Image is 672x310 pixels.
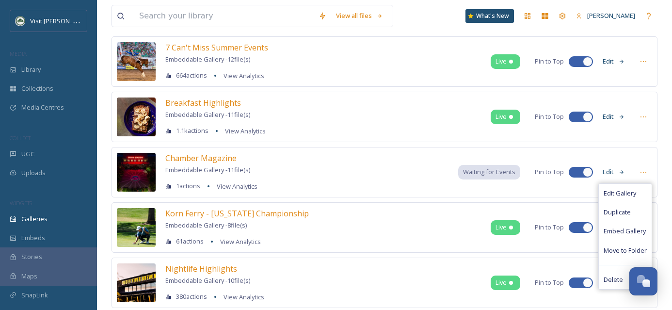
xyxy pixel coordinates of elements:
[598,52,630,71] button: Edit
[21,84,53,93] span: Collections
[598,107,630,126] button: Edit
[224,71,264,80] span: View Analytics
[30,16,92,25] span: Visit [PERSON_NAME]
[21,291,48,300] span: SnapLink
[463,167,515,177] span: Waiting for Events
[21,65,41,74] span: Library
[21,214,48,224] span: Galleries
[535,278,564,287] span: Pin to Top
[165,153,237,163] span: Chamber Magazine
[331,6,388,25] a: View all files
[225,127,266,135] span: View Analytics
[176,126,208,135] span: 1.1k actions
[165,208,309,219] span: Korn Ferry - [US_STATE] Championship
[224,293,264,301] span: View Analytics
[604,246,647,255] span: Move to Folder
[629,267,657,295] button: Open Chat
[604,208,631,217] span: Duplicate
[21,103,64,112] span: Media Centres
[165,110,250,119] span: Embeddable Gallery - 11 file(s)
[535,112,564,121] span: Pin to Top
[117,263,156,302] img: Ogden%2520River%2520Brewing%2520Exterior%2520%2528002%2529.jpg
[465,9,514,23] a: What's New
[176,71,207,80] span: 664 actions
[604,189,636,198] span: Edit Gallery
[21,272,37,281] span: Maps
[219,291,264,303] a: View Analytics
[219,70,264,82] a: View Analytics
[598,163,630,181] button: Edit
[604,227,646,236] span: Embed Gallery
[176,292,207,301] span: 380 actions
[117,98,156,136] img: d9b9d315-ac7a-496c-aef3-ab83feb21712.jpg
[220,237,261,246] span: View Analytics
[165,276,250,285] span: Embeddable Gallery - 10 file(s)
[16,16,25,26] img: Unknown.png
[21,149,34,159] span: UGC
[117,153,156,192] img: 54277f9e-1d85-4c23-8352-f847327e253f.jpg
[21,233,45,243] span: Embeds
[10,50,27,57] span: MEDIA
[587,11,635,20] span: [PERSON_NAME]
[165,221,247,229] span: Embeddable Gallery - 8 file(s)
[571,6,640,25] a: [PERSON_NAME]
[117,208,156,247] img: 98395428-d56c-4b65-bcc6-7558235bc7d2.jpg
[176,237,204,246] span: 61 actions
[21,252,42,261] span: Stories
[496,223,507,232] span: Live
[535,167,564,177] span: Pin to Top
[599,184,652,203] a: Edit Gallery
[117,42,156,81] img: 88d73ed7-a0e3-4348-a88b-cc5a0615b38a.jpg
[165,165,250,174] span: Embeddable Gallery - 11 file(s)
[134,5,314,27] input: Search your library
[165,55,250,64] span: Embeddable Gallery - 12 file(s)
[10,134,31,142] span: COLLECT
[217,182,257,191] span: View Analytics
[165,42,268,53] span: 7 Can't Miss Summer Events
[220,125,266,137] a: View Analytics
[604,275,623,284] span: Delete
[212,180,257,192] a: View Analytics
[535,223,564,232] span: Pin to Top
[176,181,200,191] span: 1 actions
[215,236,261,247] a: View Analytics
[165,98,241,108] span: Breakfast Highlights
[496,278,507,287] span: Live
[496,112,507,121] span: Live
[496,57,507,66] span: Live
[165,263,237,274] span: Nightlife Highlights
[10,199,32,207] span: WIDGETS
[535,57,564,66] span: Pin to Top
[21,168,46,178] span: Uploads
